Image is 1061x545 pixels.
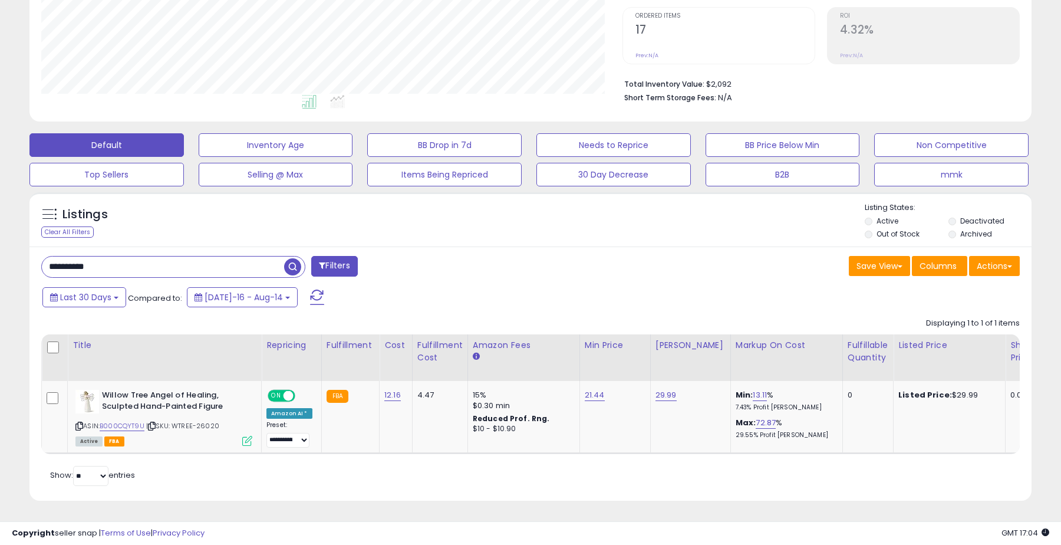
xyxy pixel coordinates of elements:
[730,334,842,381] th: The percentage added to the cost of goods (COGS) that forms the calculator for Min & Max prices.
[473,424,571,434] div: $10 - $10.90
[311,256,357,277] button: Filters
[920,260,957,272] span: Columns
[635,23,815,39] h2: 17
[269,391,284,401] span: ON
[840,13,1019,19] span: ROI
[1001,527,1049,539] span: 2025-09-14 17:04 GMT
[706,163,860,186] button: B2B
[266,339,317,352] div: Repricing
[736,417,756,428] b: Max:
[473,352,480,362] small: Amazon Fees.
[624,76,1011,90] li: $2,092
[898,389,952,400] b: Listed Price:
[29,133,184,157] button: Default
[62,206,108,223] h5: Listings
[50,470,135,481] span: Show: entries
[655,339,726,352] div: [PERSON_NAME]
[736,339,838,352] div: Markup on Cost
[635,13,815,19] span: Ordered Items
[877,229,920,239] label: Out of Stock
[912,256,967,276] button: Columns
[60,291,111,303] span: Last 30 Days
[75,390,252,445] div: ASIN:
[849,256,910,276] button: Save View
[706,133,860,157] button: BB Price Below Min
[327,390,348,403] small: FBA
[101,527,151,539] a: Terms of Use
[75,436,103,446] span: All listings currently available for purchase on Amazon
[146,421,219,431] span: | SKU: WTREE-26020
[874,133,1029,157] button: Non Competitive
[585,339,645,352] div: Min Price
[367,163,522,186] button: Items Being Repriced
[12,528,205,539] div: seller snap | |
[41,226,94,238] div: Clear All Filters
[756,417,776,429] a: 72.87
[848,339,888,364] div: Fulfillable Quantity
[874,163,1029,186] button: mmk
[104,436,124,446] span: FBA
[753,389,767,401] a: 13.11
[73,339,256,352] div: Title
[205,291,283,303] span: [DATE]-16 - Aug-14
[840,52,863,59] small: Prev: N/A
[42,287,126,307] button: Last 30 Days
[473,400,571,411] div: $0.30 min
[102,390,245,415] b: Willow Tree Angel of Healing, Sculpted Hand-Painted Figure
[417,390,459,400] div: 4.47
[736,403,833,412] p: 7.43% Profit [PERSON_NAME]
[294,391,312,401] span: OFF
[29,163,184,186] button: Top Sellers
[635,52,658,59] small: Prev: N/A
[960,216,1004,226] label: Deactivated
[75,390,99,413] img: 41jG-AiAZNL._SL40_.jpg
[100,421,144,431] a: B000CQYT9U
[898,339,1000,352] div: Listed Price
[736,418,833,439] div: %
[736,431,833,439] p: 29.55% Profit [PERSON_NAME]
[624,93,716,103] b: Short Term Storage Fees:
[187,287,298,307] button: [DATE]-16 - Aug-14
[840,23,1019,39] h2: 4.32%
[969,256,1020,276] button: Actions
[536,163,691,186] button: 30 Day Decrease
[12,527,55,539] strong: Copyright
[473,390,571,400] div: 15%
[877,216,898,226] label: Active
[536,133,691,157] button: Needs to Reprice
[199,133,353,157] button: Inventory Age
[266,421,312,448] div: Preset:
[417,339,463,364] div: Fulfillment Cost
[367,133,522,157] button: BB Drop in 7d
[655,389,677,401] a: 29.99
[473,339,575,352] div: Amazon Fees
[848,390,884,400] div: 0
[898,390,996,400] div: $29.99
[1010,339,1034,364] div: Ship Price
[736,389,753,400] b: Min:
[128,293,182,304] span: Compared to:
[473,413,550,423] b: Reduced Prof. Rng.
[736,390,833,412] div: %
[153,527,205,539] a: Privacy Policy
[718,92,732,103] span: N/A
[865,202,1031,214] p: Listing States:
[384,389,401,401] a: 12.16
[926,318,1020,329] div: Displaying 1 to 1 of 1 items
[585,389,605,401] a: 21.44
[1010,390,1030,400] div: 0.00
[327,339,374,352] div: Fulfillment
[624,79,704,89] b: Total Inventory Value:
[199,163,353,186] button: Selling @ Max
[266,408,312,419] div: Amazon AI *
[384,339,407,352] div: Cost
[960,229,992,239] label: Archived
